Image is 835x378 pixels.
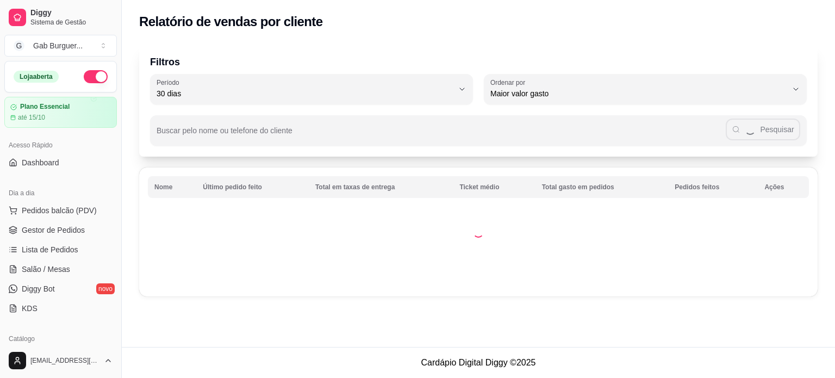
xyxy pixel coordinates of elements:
[4,184,117,202] div: Dia a dia
[4,280,117,298] a: Diggy Botnovo
[4,241,117,258] a: Lista de Pedidos
[33,40,83,51] div: Gab Burguer ...
[22,244,78,255] span: Lista de Pedidos
[20,103,70,111] article: Plano Essencial
[4,35,117,57] button: Select a team
[484,74,807,104] button: Ordenar porMaior valor gasto
[122,347,835,378] footer: Cardápio Digital Diggy © 2025
[490,78,529,87] label: Ordenar por
[150,74,473,104] button: Período30 dias
[473,227,484,238] div: Loading
[4,330,117,348] div: Catálogo
[22,225,85,236] span: Gestor de Pedidos
[157,88,453,99] span: 30 dias
[4,154,117,171] a: Dashboard
[14,40,24,51] span: G
[4,97,117,128] a: Plano Essencialaté 15/10
[4,221,117,239] a: Gestor de Pedidos
[4,300,117,317] a: KDS
[150,54,807,70] p: Filtros
[22,205,97,216] span: Pedidos balcão (PDV)
[22,283,55,294] span: Diggy Bot
[4,348,117,374] button: [EMAIL_ADDRESS][DOMAIN_NAME]
[22,264,70,275] span: Salão / Mesas
[84,70,108,83] button: Alterar Status
[4,261,117,278] a: Salão / Mesas
[30,8,113,18] span: Diggy
[30,356,99,365] span: [EMAIL_ADDRESS][DOMAIN_NAME]
[22,303,38,314] span: KDS
[157,129,726,140] input: Buscar pelo nome ou telefone do cliente
[157,78,183,87] label: Período
[4,137,117,154] div: Acesso Rápido
[22,157,59,168] span: Dashboard
[490,88,787,99] span: Maior valor gasto
[18,113,45,122] article: até 15/10
[30,18,113,27] span: Sistema de Gestão
[4,4,117,30] a: DiggySistema de Gestão
[14,71,59,83] div: Loja aberta
[139,13,323,30] h2: Relatório de vendas por cliente
[4,202,117,219] button: Pedidos balcão (PDV)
